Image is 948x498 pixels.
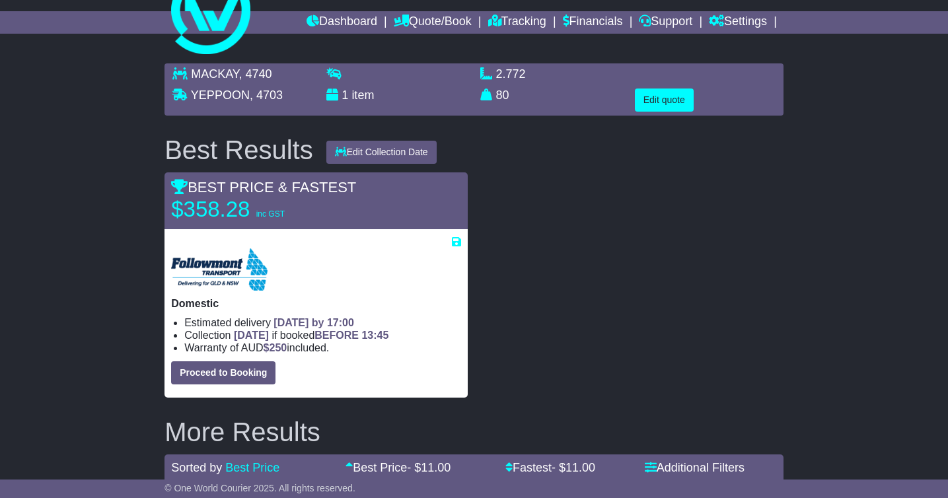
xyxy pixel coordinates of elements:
[488,11,546,34] a: Tracking
[407,461,451,474] span: - $
[351,89,374,102] span: item
[563,11,623,34] a: Financials
[342,89,348,102] span: 1
[184,329,460,341] li: Collection
[264,342,287,353] span: $
[191,67,238,81] span: MACKAY
[256,209,285,219] span: inc GST
[505,461,595,474] a: Fastest- $11.00
[171,361,275,384] button: Proceed to Booking
[496,89,509,102] span: 80
[270,342,287,353] span: 250
[635,89,694,112] button: Edit quote
[171,461,222,474] span: Sorted by
[171,297,460,310] p: Domestic
[326,141,437,164] button: Edit Collection Date
[552,461,595,474] span: - $
[361,330,388,341] span: 13:45
[184,316,460,329] li: Estimated delivery
[346,461,451,474] a: Best Price- $11.00
[709,11,767,34] a: Settings
[645,461,745,474] a: Additional Filters
[184,341,460,354] li: Warranty of AUD included.
[191,89,250,102] span: YEPPOON
[171,179,356,196] span: BEST PRICE & FASTEST
[164,483,355,493] span: © One World Courier 2025. All rights reserved.
[234,330,388,341] span: if booked
[164,417,784,446] h2: More Results
[273,317,354,328] span: [DATE] by 17:00
[307,11,377,34] a: Dashboard
[158,135,320,164] div: Best Results
[239,67,272,81] span: , 4740
[171,196,336,223] p: $358.28
[234,330,269,341] span: [DATE]
[225,461,279,474] a: Best Price
[496,67,526,81] span: 2.772
[639,11,692,34] a: Support
[171,248,268,291] img: Followmont Transport: Domestic
[314,330,359,341] span: BEFORE
[421,461,451,474] span: 11.00
[565,461,595,474] span: 11.00
[250,89,283,102] span: , 4703
[394,11,472,34] a: Quote/Book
